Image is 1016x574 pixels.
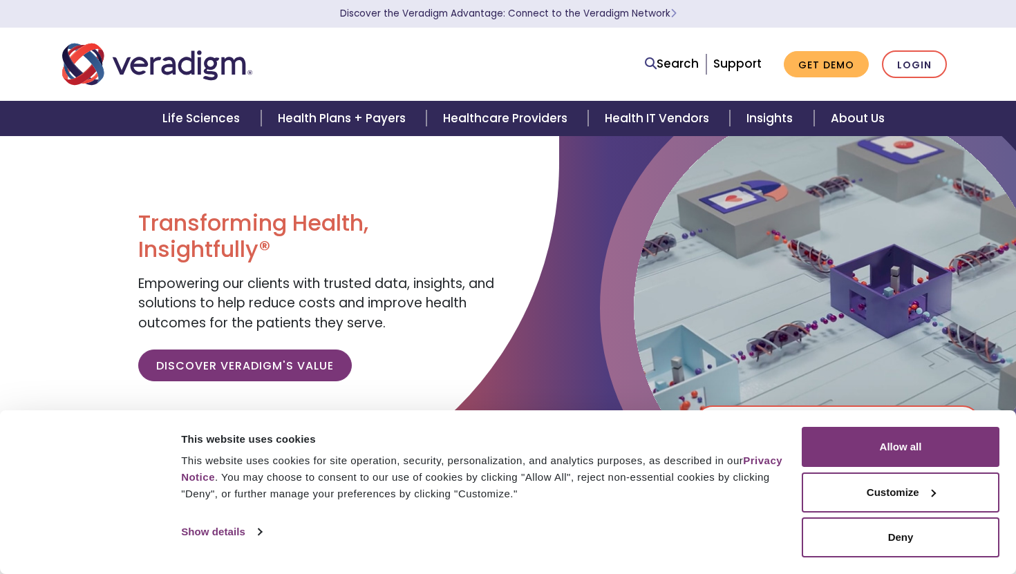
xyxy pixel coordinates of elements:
a: Search [645,55,699,73]
a: Discover the Veradigm Advantage: Connect to the Veradigm NetworkLearn More [340,7,677,20]
a: Login [882,50,947,79]
a: Get Demo [784,51,869,78]
a: Insights [730,101,813,136]
a: Health IT Vendors [588,101,730,136]
div: This website uses cookies [181,431,786,448]
img: Veradigm logo [62,41,252,87]
a: Support [713,55,762,72]
button: Allow all [802,427,999,467]
span: Learn More [670,7,677,20]
a: Life Sciences [146,101,261,136]
a: Discover Veradigm's Value [138,350,352,381]
h1: Transforming Health, Insightfully® [138,210,498,263]
a: Show details [181,522,261,542]
a: About Us [814,101,901,136]
div: This website uses cookies for site operation, security, personalization, and analytics purposes, ... [181,452,786,502]
span: Empowering our clients with trusted data, insights, and solutions to help reduce costs and improv... [138,274,494,332]
button: Deny [802,517,999,557]
a: Health Plans + Payers [261,101,426,136]
a: Healthcare Providers [426,101,588,136]
button: Customize [802,472,999,513]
